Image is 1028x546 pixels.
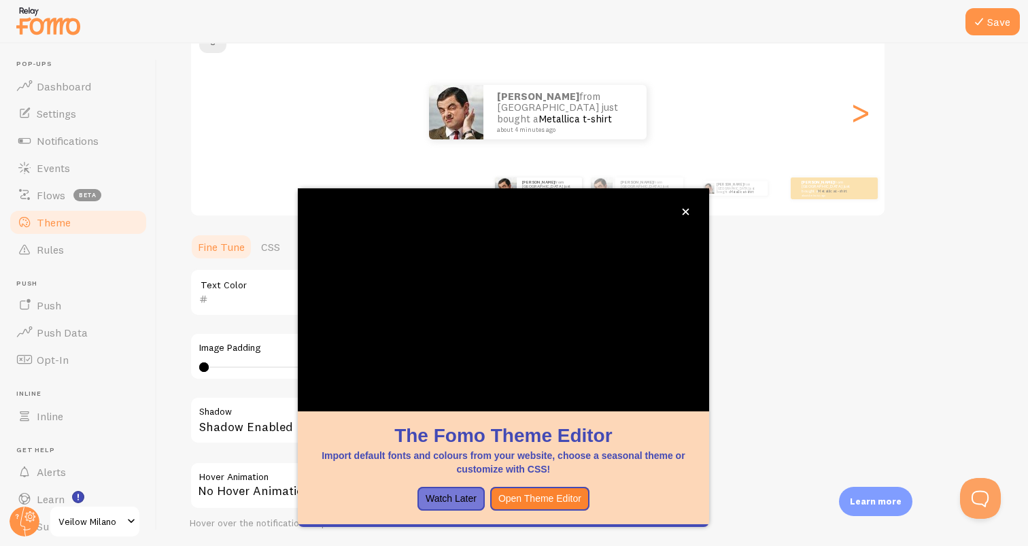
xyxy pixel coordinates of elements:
iframe: Help Scout Beacon - Open [960,478,1001,519]
span: Push [37,298,61,312]
strong: [PERSON_NAME] [522,180,555,185]
p: from [GEOGRAPHIC_DATA] just bought a [802,180,856,197]
svg: <p>Watch New Feature Tutorials!</p> [72,491,84,503]
strong: [PERSON_NAME] [497,90,579,103]
a: Fine Tune [190,233,253,260]
a: Theme [8,209,148,236]
a: Metallica t-shirt [538,112,612,125]
label: Image Padding [199,342,588,354]
a: Rules [8,236,148,263]
img: Fomo [495,177,517,199]
span: Learn [37,492,65,506]
a: Inline [8,403,148,430]
p: from [GEOGRAPHIC_DATA] just bought a [522,180,577,197]
span: beta [73,189,101,201]
div: No Hover Animation [190,462,598,509]
small: about 4 minutes ago [802,194,855,197]
span: Inline [16,390,148,398]
p: from [GEOGRAPHIC_DATA] just bought a [621,180,678,197]
span: Push [16,279,148,288]
img: Fomo [703,183,714,194]
span: Opt-In [37,353,69,366]
a: Opt-In [8,346,148,373]
a: Push [8,292,148,319]
a: Dashboard [8,73,148,100]
strong: [PERSON_NAME] [802,180,834,185]
p: Learn more [850,495,902,508]
span: Alerts [37,465,66,479]
div: Hover over the notification for preview [190,517,598,530]
span: Settings [37,107,76,120]
span: Dashboard [37,80,91,93]
button: Open Theme Editor [490,487,589,511]
span: Pop-ups [16,60,148,69]
span: Inline [37,409,63,423]
a: Alerts [8,458,148,485]
span: Get Help [16,446,148,455]
a: Events [8,154,148,182]
span: Veilow Milano [58,513,123,530]
div: Shadow Enabled [190,396,598,446]
img: fomo-relay-logo-orange.svg [14,3,82,38]
a: CSS [253,233,288,260]
span: Flows [37,188,65,202]
a: Metallica t-shirt [730,190,753,194]
a: Settings [8,100,148,127]
img: Fomo [429,85,483,139]
a: Push Data [8,319,148,346]
a: Metallica t-shirt [818,188,847,194]
span: Push Data [37,326,88,339]
a: Flows beta [8,182,148,209]
a: Notifications [8,127,148,154]
a: Learn [8,485,148,513]
span: Theme [37,216,71,229]
img: Fomo [591,177,613,199]
h1: The Fomo Theme Editor [314,422,693,449]
small: about 4 minutes ago [497,126,629,133]
p: from [GEOGRAPHIC_DATA] just bought a [497,91,633,133]
strong: [PERSON_NAME] [717,182,744,186]
span: Events [37,161,70,175]
p: from [GEOGRAPHIC_DATA] just bought a [717,181,762,196]
div: The Fomo Theme EditorImport default fonts and colours from your website, choose a seasonal theme ... [298,188,709,527]
div: Learn more [839,487,912,516]
button: close, [679,205,693,219]
strong: [PERSON_NAME] [621,180,653,185]
span: Notifications [37,134,99,148]
span: Rules [37,243,64,256]
a: Veilow Milano [49,505,141,538]
div: Next slide [852,63,868,161]
p: Import default fonts and colours from your website, choose a seasonal theme or customize with CSS! [314,449,693,476]
button: Watch Later [417,487,485,511]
